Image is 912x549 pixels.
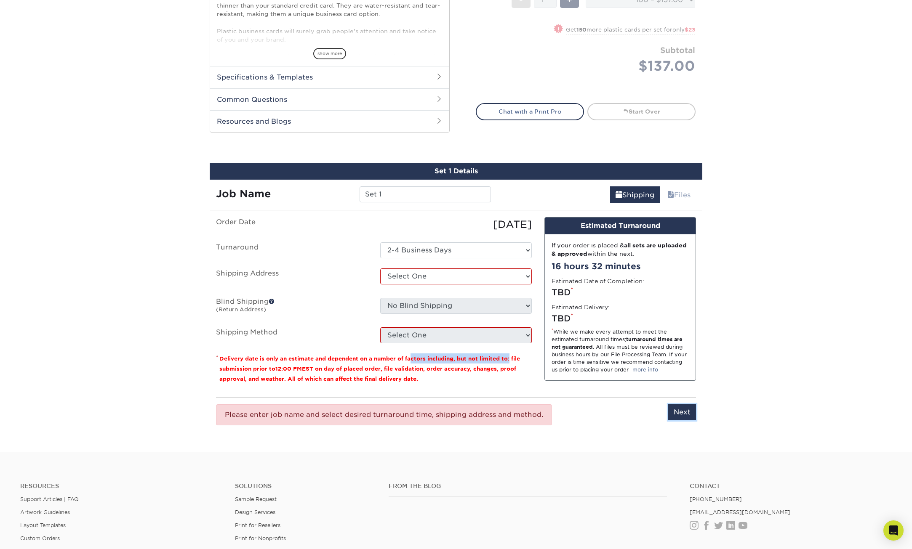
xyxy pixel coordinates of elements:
div: 16 hours 32 minutes [552,260,689,273]
div: [DATE] [374,217,538,232]
iframe: Google Customer Reviews [2,523,72,546]
label: Shipping Method [210,327,374,343]
div: If your order is placed & within the next: [552,241,689,258]
input: Enter a job name [360,186,491,202]
a: Sample Request [235,496,277,502]
a: Chat with a Print Pro [476,103,584,120]
div: Open Intercom Messenger [883,520,904,541]
label: Blind Shipping [210,298,374,317]
a: Design Services [235,509,275,515]
label: Estimated Date of Completion: [552,277,644,285]
a: Start Over [587,103,696,120]
a: Artwork Guidelines [20,509,70,515]
div: Please enter job name and select desired turnaround time, shipping address and method. [216,404,552,425]
span: show more [313,48,346,59]
h2: Specifications & Templates [210,66,449,88]
a: Shipping [610,186,660,203]
span: shipping [616,191,622,199]
div: While we make every attempt to meet the estimated turnaround times; . All files must be reviewed ... [552,328,689,374]
a: [PHONE_NUMBER] [690,496,742,502]
small: Delivery date is only an estimate and dependent on a number of factors including, but not limited... [219,355,520,382]
small: (Return Address) [216,306,266,313]
div: Set 1 Details [210,163,702,180]
label: Shipping Address [210,268,374,288]
a: Files [662,186,696,203]
h2: Common Questions [210,88,449,110]
a: Contact [690,483,892,490]
div: Estimated Turnaround [545,217,696,234]
label: Turnaround [210,242,374,258]
span: 12:00 PM [275,366,302,372]
strong: turnaround times are not guaranteed [552,336,683,350]
div: TBD [552,286,689,299]
strong: Job Name [216,188,271,200]
h2: Resources and Blogs [210,110,449,132]
a: Print for Resellers [235,522,280,528]
span: files [667,191,674,199]
a: Support Articles | FAQ [20,496,79,502]
h4: Solutions [235,483,376,490]
a: Print for Nonprofits [235,535,286,541]
h4: From the Blog [389,483,667,490]
div: TBD [552,312,689,325]
a: more info [632,366,658,373]
label: Order Date [210,217,374,232]
a: Layout Templates [20,522,66,528]
h4: Resources [20,483,222,490]
input: Next [668,404,696,420]
a: [EMAIL_ADDRESS][DOMAIN_NAME] [690,509,790,515]
label: Estimated Delivery: [552,303,610,311]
